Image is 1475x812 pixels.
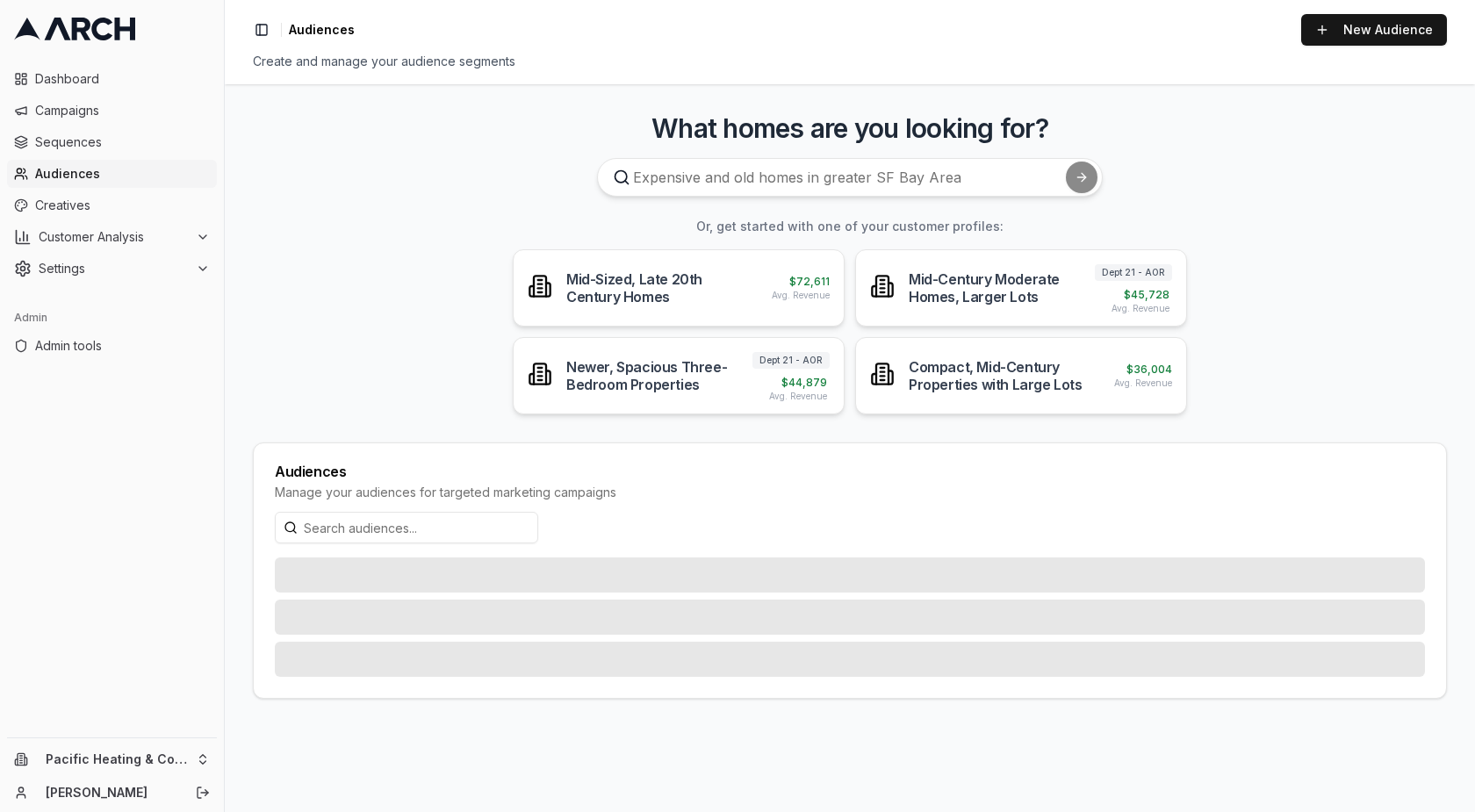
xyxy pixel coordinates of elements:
[35,197,210,214] span: Creatives
[1126,363,1172,377] span: $ 36,004
[1095,264,1172,281] span: Dept 21 - AOR
[7,128,217,156] a: Sequences
[566,358,752,393] div: Newer, Spacious Three-Bedroom Properties
[253,112,1447,144] h3: What homes are you looking for?
[7,332,217,360] a: Admin tools
[46,751,189,767] span: Pacific Heating & Cooling
[772,289,830,302] span: Avg. Revenue
[289,21,355,39] nav: breadcrumb
[781,376,827,390] span: $ 44,879
[35,337,210,355] span: Admin tools
[566,270,758,305] div: Mid-Sized, Late 20th Century Homes
[597,158,1103,197] input: Expensive and old homes in greater SF Bay Area
[7,97,217,125] a: Campaigns
[46,784,176,801] a: [PERSON_NAME]
[275,484,1425,501] div: Manage your audiences for targeted marketing campaigns
[909,270,1095,305] div: Mid-Century Moderate Homes, Larger Lots
[7,304,217,332] div: Admin
[191,780,215,805] button: Log out
[789,275,830,289] span: $ 72,611
[909,358,1100,393] div: Compact, Mid-Century Properties with Large Lots
[7,745,217,773] button: Pacific Heating & Cooling
[7,223,217,251] button: Customer Analysis
[289,21,355,39] span: Audiences
[39,260,189,277] span: Settings
[1124,288,1169,302] span: $ 45,728
[275,512,538,543] input: Search audiences...
[35,133,210,151] span: Sequences
[35,165,210,183] span: Audiences
[35,70,210,88] span: Dashboard
[1301,14,1447,46] a: New Audience
[7,191,217,219] a: Creatives
[7,65,217,93] a: Dashboard
[7,255,217,283] button: Settings
[253,53,1447,70] div: Create and manage your audience segments
[1114,377,1172,390] span: Avg. Revenue
[35,102,210,119] span: Campaigns
[769,390,827,403] span: Avg. Revenue
[7,160,217,188] a: Audiences
[253,218,1447,235] h3: Or, get started with one of your customer profiles:
[275,464,1425,478] div: Audiences
[39,228,189,246] span: Customer Analysis
[752,352,830,369] span: Dept 21 - AOR
[1112,302,1169,315] span: Avg. Revenue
